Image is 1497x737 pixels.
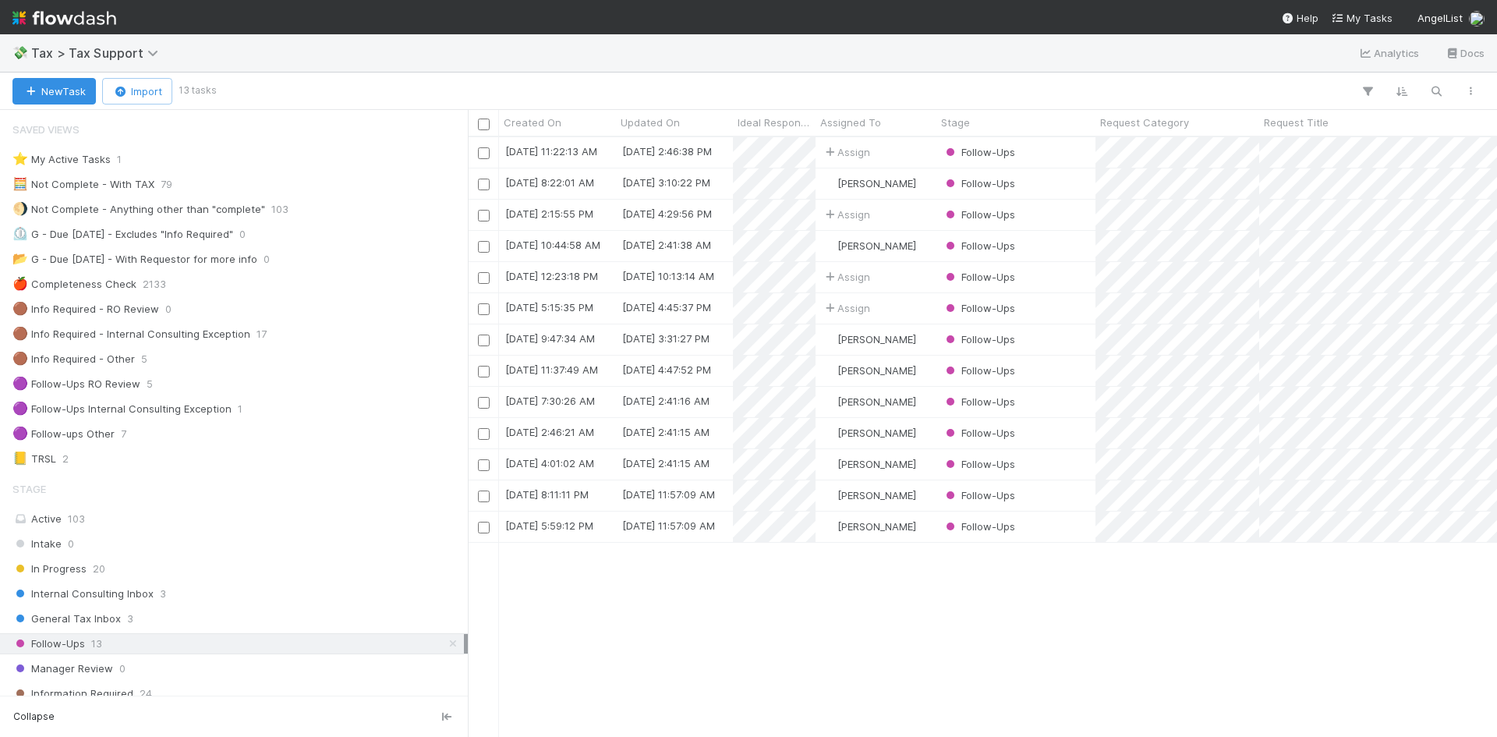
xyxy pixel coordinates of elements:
[12,175,154,194] div: Not Complete - With TAX
[264,250,270,269] span: 0
[943,207,1015,222] div: Follow-Ups
[12,5,116,31] img: logo-inverted-e16ddd16eac7371096b0.svg
[478,241,490,253] input: Toggle Row Selected
[478,147,490,159] input: Toggle Row Selected
[117,150,122,169] span: 1
[822,456,916,472] div: [PERSON_NAME]
[822,175,916,191] div: [PERSON_NAME]
[943,146,1015,158] span: Follow-Ups
[943,144,1015,160] div: Follow-Ups
[478,272,490,284] input: Toggle Row Selected
[505,144,597,159] div: [DATE] 11:22:13 AM
[943,239,1015,252] span: Follow-Ups
[119,659,126,679] span: 0
[837,458,916,470] span: [PERSON_NAME]
[1417,12,1463,24] span: AngelList
[820,115,881,130] span: Assigned To
[271,200,288,219] span: 103
[822,269,870,285] span: Assign
[943,269,1015,285] div: Follow-Ups
[505,393,595,409] div: [DATE] 7:30:26 AM
[1331,10,1393,26] a: My Tasks
[823,333,835,345] img: avatar_d45d11ee-0024-4901-936f-9df0a9cc3b4e.png
[127,609,133,629] span: 3
[943,363,1015,378] div: Follow-Ups
[622,487,715,502] div: [DATE] 11:57:09 AM
[161,175,172,194] span: 79
[823,239,835,252] img: avatar_892eb56c-5b5a-46db-bf0b-2a9023d0e8f8.png
[943,300,1015,316] div: Follow-Ups
[12,152,28,165] span: ⭐
[505,518,593,533] div: [DATE] 5:59:12 PM
[478,179,490,190] input: Toggle Row Selected
[257,324,267,344] span: 17
[12,202,28,215] span: 🌖
[822,425,916,441] div: [PERSON_NAME]
[478,428,490,440] input: Toggle Row Selected
[943,520,1015,533] span: Follow-Ups
[823,395,835,408] img: avatar_37569647-1c78-4889-accf-88c08d42a236.png
[12,327,28,340] span: 🟤
[822,487,916,503] div: [PERSON_NAME]
[1469,11,1485,27] img: avatar_e41e7ae5-e7d9-4d8d-9f56-31b0d7a2f4fd.png
[12,659,113,679] span: Manager Review
[12,374,140,394] div: Follow-Ups RO Review
[12,473,46,505] span: Stage
[121,424,126,444] span: 7
[1358,44,1420,62] a: Analytics
[12,452,28,465] span: 📒
[12,349,135,369] div: Info Required - Other
[837,333,916,345] span: [PERSON_NAME]
[943,208,1015,221] span: Follow-Ups
[837,239,916,252] span: [PERSON_NAME]
[505,175,594,190] div: [DATE] 8:22:01 AM
[622,299,711,315] div: [DATE] 4:45:37 PM
[837,177,916,190] span: [PERSON_NAME]
[1264,115,1329,130] span: Request Title
[12,252,28,265] span: 📂
[622,424,710,440] div: [DATE] 2:41:15 AM
[1331,12,1393,24] span: My Tasks
[12,225,233,244] div: G - Due [DATE] - Excludes "Info Required"
[505,299,593,315] div: [DATE] 5:15:35 PM
[141,349,147,369] span: 5
[505,268,598,284] div: [DATE] 12:23:18 PM
[505,424,594,440] div: [DATE] 2:46:21 AM
[943,456,1015,472] div: Follow-Ups
[478,335,490,346] input: Toggle Row Selected
[943,458,1015,470] span: Follow-Ups
[478,522,490,533] input: Toggle Row Selected
[179,83,217,97] small: 13 tasks
[837,520,916,533] span: [PERSON_NAME]
[478,491,490,502] input: Toggle Row Selected
[622,362,711,377] div: [DATE] 4:47:52 PM
[943,175,1015,191] div: Follow-Ups
[943,331,1015,347] div: Follow-Ups
[12,324,250,344] div: Info Required - Internal Consulting Exception
[505,237,600,253] div: [DATE] 10:44:58 AM
[943,425,1015,441] div: Follow-Ups
[12,509,464,529] div: Active
[943,427,1015,439] span: Follow-Ups
[478,397,490,409] input: Toggle Row Selected
[160,584,166,604] span: 3
[622,518,715,533] div: [DATE] 11:57:09 AM
[943,271,1015,283] span: Follow-Ups
[12,449,56,469] div: TRSL
[239,225,246,244] span: 0
[12,227,28,240] span: ⏲️
[12,78,96,105] button: NewTask
[12,250,257,269] div: G - Due [DATE] - With Requestor for more info
[622,144,712,159] div: [DATE] 2:46:38 PM
[12,424,115,444] div: Follow-ups Other
[622,237,711,253] div: [DATE] 2:41:38 AM
[102,78,172,105] button: Import
[837,364,916,377] span: [PERSON_NAME]
[147,374,153,394] span: 5
[823,489,835,501] img: avatar_37569647-1c78-4889-accf-88c08d42a236.png
[822,331,916,347] div: [PERSON_NAME]
[31,45,166,61] span: Tax > Tax Support
[68,534,74,554] span: 0
[165,299,172,319] span: 0
[622,331,710,346] div: [DATE] 3:31:27 PM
